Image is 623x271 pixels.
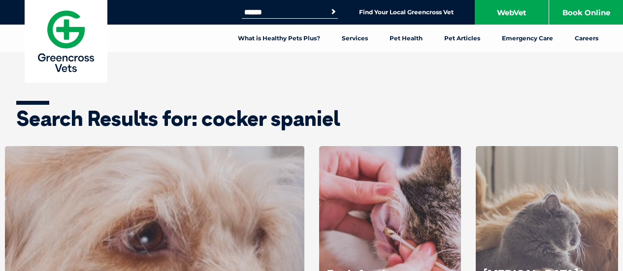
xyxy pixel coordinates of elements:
a: Find Your Local Greencross Vet [359,8,454,16]
h1: Search Results for: cocker spaniel [16,108,607,129]
a: Services [331,25,379,52]
a: Pet Health [379,25,433,52]
a: Emergency Care [491,25,564,52]
a: What is Healthy Pets Plus? [227,25,331,52]
a: Pet Articles [433,25,491,52]
button: Search [328,7,338,17]
a: Careers [564,25,609,52]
